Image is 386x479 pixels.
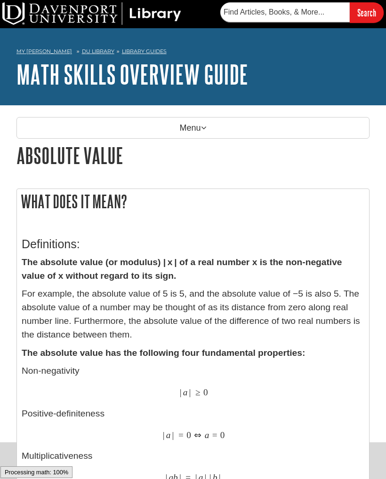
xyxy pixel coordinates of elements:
[16,117,370,139] p: Menu
[203,387,208,398] span: 0
[205,430,209,440] span: a
[17,189,369,214] h2: What does it mean?
[350,2,384,23] input: Search
[16,47,72,55] a: My [PERSON_NAME]
[186,430,191,440] span: 0
[172,430,174,440] span: |
[220,430,225,440] span: 0
[163,430,165,440] span: |
[2,2,181,25] img: DU Library
[166,430,171,440] span: a
[220,2,384,23] form: Searches DU Library's articles, books, and more
[178,430,184,440] span: =
[189,387,191,398] span: |
[22,348,305,358] strong: The absolute value has the following four fundamental properties:
[16,60,248,89] a: Math Skills Overview Guide
[220,2,350,22] input: Find Articles, Books, & More...
[22,237,364,251] h3: Definitions:
[180,387,182,398] span: |
[22,287,364,341] p: For example, the absolute value of 5 is 5, and the absolute value of −5 is also 5. The absolute v...
[194,430,201,440] span: ⇔
[0,466,72,478] div: Processing math: 100%
[16,143,370,167] h1: Absolute Value
[16,45,370,60] nav: breadcrumb
[183,387,188,398] span: a
[82,48,114,55] a: DU Library
[22,257,342,281] strong: The absolute value (or modulus) | x | of a real number x is the non-negative value of x without r...
[195,387,201,398] span: ≥
[122,48,167,55] a: Library Guides
[212,430,217,440] span: =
